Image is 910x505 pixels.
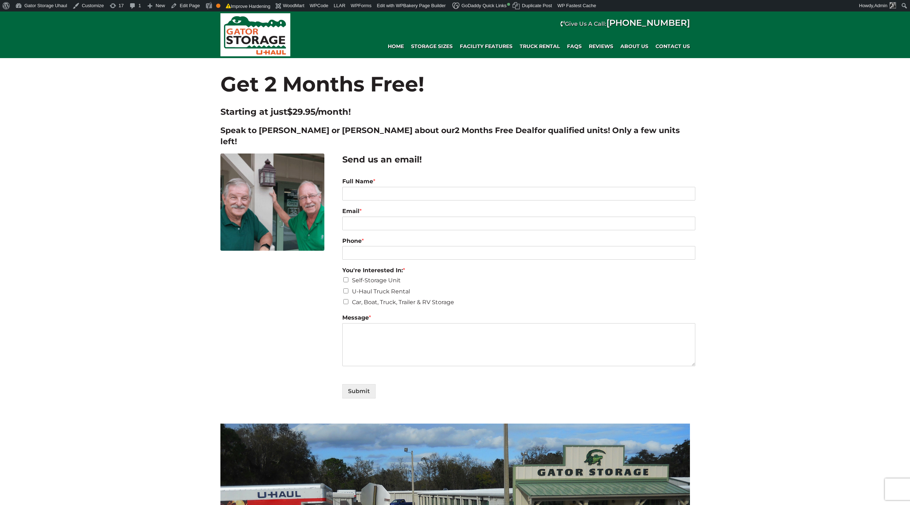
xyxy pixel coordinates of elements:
a: About Us [617,39,652,53]
div: OK [216,4,220,8]
h3: Speak to [PERSON_NAME] or [PERSON_NAME] about our for qualified units! Only a few units left! [220,125,690,147]
img: Gator Storage Uhaul [220,13,290,56]
label: You're Interested In: [342,267,695,274]
h1: Get 2 Months Free! [220,58,690,99]
a: Truck Rental [516,39,563,53]
span: Admin [874,3,887,8]
label: Phone [342,237,695,245]
label: Self-Storage Unit [352,277,401,284]
button: Submit [342,384,376,398]
span: 2 Months Free Deal [455,126,534,135]
span: Facility Features [460,43,513,49]
span: Truck Rental [520,43,560,49]
span: REVIEWS [589,43,613,49]
label: Message [342,314,695,322]
a: Home [384,39,408,53]
h2: Send us an email! [342,154,695,166]
span: About Us [620,43,648,49]
a: Facility Features [456,39,516,53]
label: U-Haul Truck Rental [352,288,410,295]
label: Email [342,208,695,215]
img: Dave and Terry [220,154,324,251]
a: Storage Sizes [408,39,456,53]
span: Contact Us [656,43,690,49]
span: FAQs [567,43,582,49]
strong: Give Us A Call: [565,20,690,27]
label: Car, Boat, Truck, Trailer & RV Storage [352,299,454,306]
a: REVIEWS [585,39,617,53]
a: FAQs [563,39,585,53]
img: icon [276,3,281,9]
span: $29.95/month [287,107,348,117]
h2: Starting at just ! [220,106,690,118]
span: Home [388,43,404,49]
a: [PHONE_NUMBER] [606,18,690,28]
div: Main navigation [294,39,694,53]
a: Contact Us [652,39,694,53]
span: Storage Sizes [411,43,453,49]
label: Full Name [342,178,695,185]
